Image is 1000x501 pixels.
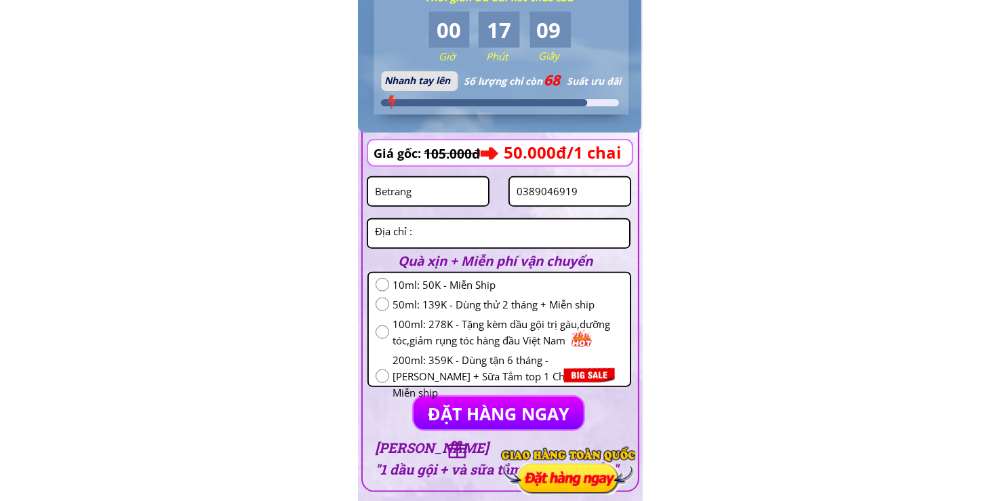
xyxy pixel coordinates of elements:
h3: 50.000đ/1 chai [504,140,675,165]
input: Số điện thoại: [513,178,626,205]
span: 10ml: 50K - Miễn Ship [393,277,623,293]
h3: Giờ [439,48,490,64]
h3: 105.000đ [424,141,495,167]
span: 68 [544,71,561,89]
h3: Giây [538,47,590,64]
input: Họ và Tên: [372,178,485,205]
span: Nhanh tay lên [384,74,450,87]
h2: Quà xịn + Miễn phí vận chuyển [399,251,612,271]
h3: [PERSON_NAME] "1 dầu gội + và sữa tắm top 1 Châu Âu" [375,437,623,480]
span: 50ml: 139K - Dùng thử 2 tháng + Miễn ship [393,296,623,313]
span: 200ml: 359K - Dùng tận 6 tháng - [PERSON_NAME] + Sữa Tắm top 1 Châu Âu + Miễn ship [393,352,623,401]
span: 100ml: 278K - Tặng kèm dầu gội trị gàu,dưỡng tóc,giảm rụng tóc hàng đầu Việt Nam [393,316,623,348]
h3: Giá gốc: [374,144,425,163]
span: Số lượng chỉ còn Suất ưu đãi [464,75,621,87]
h3: Phút [486,48,538,64]
p: ĐẶT HÀNG NGAY [414,397,584,430]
